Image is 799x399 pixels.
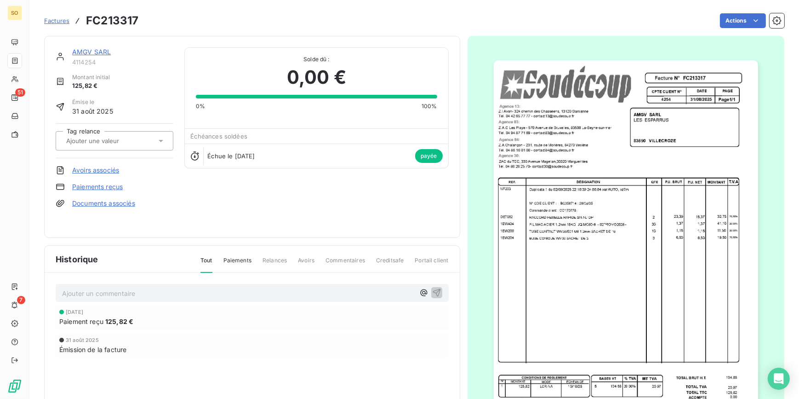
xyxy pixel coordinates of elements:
a: AMGV SARL [72,48,111,56]
a: Paiements reçus [72,182,123,191]
a: Documents associés [72,199,135,208]
h3: FC213317 [86,12,138,29]
span: Solde dû : [196,55,437,64]
div: SO [7,6,22,20]
span: [DATE] [66,309,83,315]
span: 0,00 € [287,64,346,91]
span: Avoirs [298,256,314,272]
img: Logo LeanPay [7,379,22,393]
span: 4114254 [72,58,173,66]
span: Tout [200,256,212,273]
span: Commentaires [325,256,365,272]
span: 125,82 € [72,81,110,91]
span: Échue le [DATE] [207,152,255,160]
span: Creditsafe [376,256,404,272]
span: 125,82 € [105,317,133,326]
span: Portail client [415,256,448,272]
span: Émission de la facture [59,345,126,354]
span: Historique [56,253,98,266]
a: Factures [44,16,69,25]
input: Ajouter une valeur [65,137,158,145]
span: Émise le [72,98,113,106]
span: Montant initial [72,73,110,81]
span: Paiements [223,256,251,272]
span: payée [415,149,443,163]
span: 7 [17,296,25,304]
span: Relances [263,256,287,272]
a: Avoirs associés [72,166,119,175]
span: 51 [15,88,25,97]
span: Paiement reçu [59,317,103,326]
div: Open Intercom Messenger [768,368,790,390]
span: 31 août 2025 [72,106,113,116]
span: Échéances soldées [190,133,247,140]
button: Actions [720,13,766,28]
span: 0% [196,102,205,110]
span: 100% [422,102,437,110]
span: Factures [44,17,69,24]
span: 31 août 2025 [66,337,99,343]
